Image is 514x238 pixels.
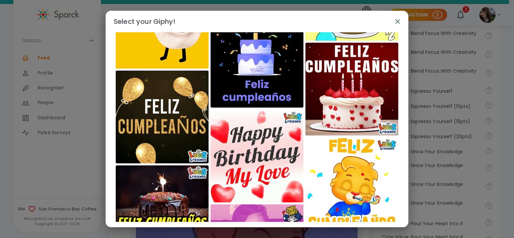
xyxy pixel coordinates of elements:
[106,11,408,32] h2: Select your Giphy!
[211,110,303,202] img: Happy Birthday Hearts GIF by Lucas and Friends by RV AppStudios
[305,43,398,135] img: Feliz Cumple Happy Birthday GIF by Lucas and Friends by RV AppStudios
[211,15,303,108] img: Cake Cumple GIF by AARCO Agente de Seguros
[116,71,209,163] img: Feliz Cumple Happy Birthday GIF by Lucas and Friends by RV AppStudios
[116,165,209,231] img: Feliz Cumple Happy Birthday GIF by Lucas and Friends by RV AppStudios
[305,137,398,230] img: Cartoon gif. Lucas from Lucas and friends blows a party horn and confetti falls around him. Text,...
